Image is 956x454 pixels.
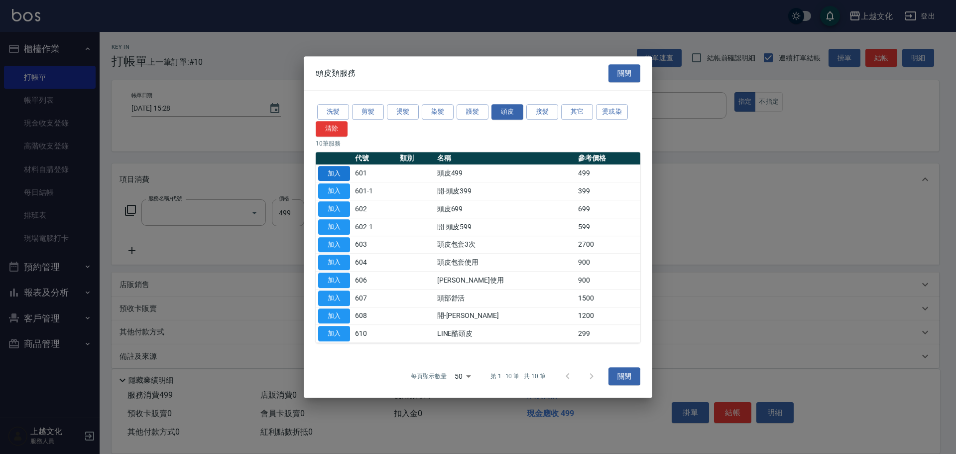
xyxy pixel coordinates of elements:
td: 606 [353,272,397,290]
td: 602-1 [353,218,397,236]
button: 加入 [318,219,350,235]
td: 610 [353,325,397,343]
p: 10 筆服務 [316,139,640,148]
button: 護髮 [457,104,488,120]
button: 洗髮 [317,104,349,120]
td: 開-頭皮599 [435,218,576,236]
td: 601-1 [353,182,397,200]
button: 剪髮 [352,104,384,120]
th: 參考價格 [576,152,640,165]
td: 頭部舒活 [435,289,576,307]
td: LINE酷頭皮 [435,325,576,343]
td: 頭皮包套3次 [435,236,576,254]
button: 加入 [318,291,350,306]
button: 燙髮 [387,104,419,120]
button: 清除 [316,121,348,137]
p: 第 1–10 筆 共 10 筆 [490,372,546,381]
button: 加入 [318,255,350,270]
td: 499 [576,164,640,182]
button: 燙或染 [596,104,628,120]
td: 900 [576,272,640,290]
th: 類別 [397,152,435,165]
button: 加入 [318,166,350,181]
td: 開-頭皮399 [435,182,576,200]
td: 900 [576,254,640,272]
button: 接髮 [526,104,558,120]
button: 加入 [318,237,350,253]
button: 染髮 [422,104,454,120]
td: 603 [353,236,397,254]
p: 每頁顯示數量 [411,372,447,381]
button: 加入 [318,183,350,199]
span: 頭皮類服務 [316,68,356,78]
td: 頭皮499 [435,164,576,182]
td: 1500 [576,289,640,307]
button: 頭皮 [491,104,523,120]
button: 加入 [318,201,350,217]
td: 399 [576,182,640,200]
td: 602 [353,200,397,218]
td: 開-[PERSON_NAME] [435,307,576,325]
button: 關閉 [608,367,640,386]
td: 608 [353,307,397,325]
button: 加入 [318,273,350,288]
td: 2700 [576,236,640,254]
td: 1200 [576,307,640,325]
div: 50 [451,363,475,390]
td: 頭皮699 [435,200,576,218]
td: 299 [576,325,640,343]
th: 代號 [353,152,397,165]
th: 名稱 [435,152,576,165]
button: 加入 [318,308,350,324]
td: 599 [576,218,640,236]
td: [PERSON_NAME]使用 [435,272,576,290]
button: 加入 [318,326,350,341]
td: 607 [353,289,397,307]
td: 699 [576,200,640,218]
button: 關閉 [608,64,640,83]
td: 604 [353,254,397,272]
td: 601 [353,164,397,182]
button: 其它 [561,104,593,120]
td: 頭皮包套使用 [435,254,576,272]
